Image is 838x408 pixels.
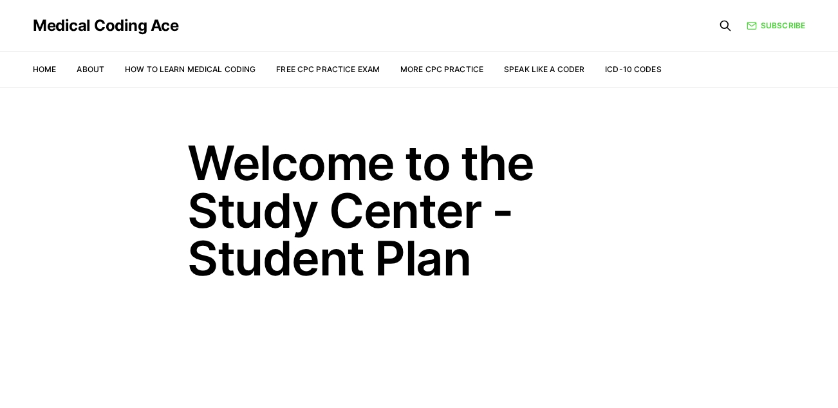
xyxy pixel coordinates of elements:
a: About [77,64,104,74]
a: ICD-10 Codes [605,64,661,74]
a: Subscribe [747,20,805,32]
a: More CPC Practice [400,64,483,74]
a: Medical Coding Ace [33,18,178,33]
a: Speak Like a Coder [504,64,584,74]
h1: Welcome to the Study Center - Student Plan [187,139,651,282]
a: Free CPC Practice Exam [276,64,380,74]
a: Home [33,64,56,74]
a: How to Learn Medical Coding [125,64,256,74]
